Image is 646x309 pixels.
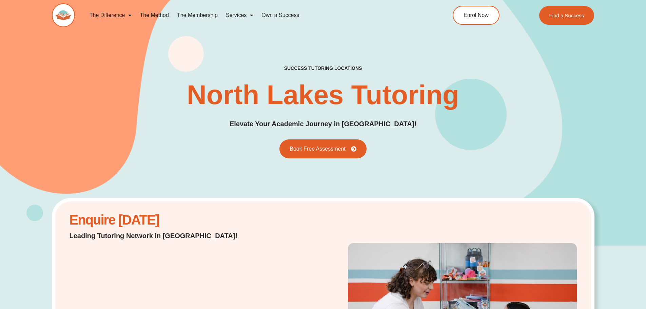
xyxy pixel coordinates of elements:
[279,139,367,158] a: Book Free Assessment
[136,7,173,23] a: The Method
[464,13,489,18] span: Enrol Now
[539,6,594,25] a: Find a Success
[549,13,584,18] span: Find a Success
[70,216,255,224] h2: Enquire [DATE]
[453,6,500,25] a: Enrol Now
[284,65,362,71] h2: success tutoring locations
[85,7,136,23] a: The Difference
[70,231,255,240] p: Leading Tutoring Network in [GEOGRAPHIC_DATA]!
[230,119,416,129] p: Elevate Your Academic Journey in [GEOGRAPHIC_DATA]!
[173,7,222,23] a: The Membership
[187,81,459,109] h1: North Lakes Tutoring
[257,7,303,23] a: Own a Success
[290,146,346,152] span: Book Free Assessment
[85,7,422,23] nav: Menu
[222,7,257,23] a: Services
